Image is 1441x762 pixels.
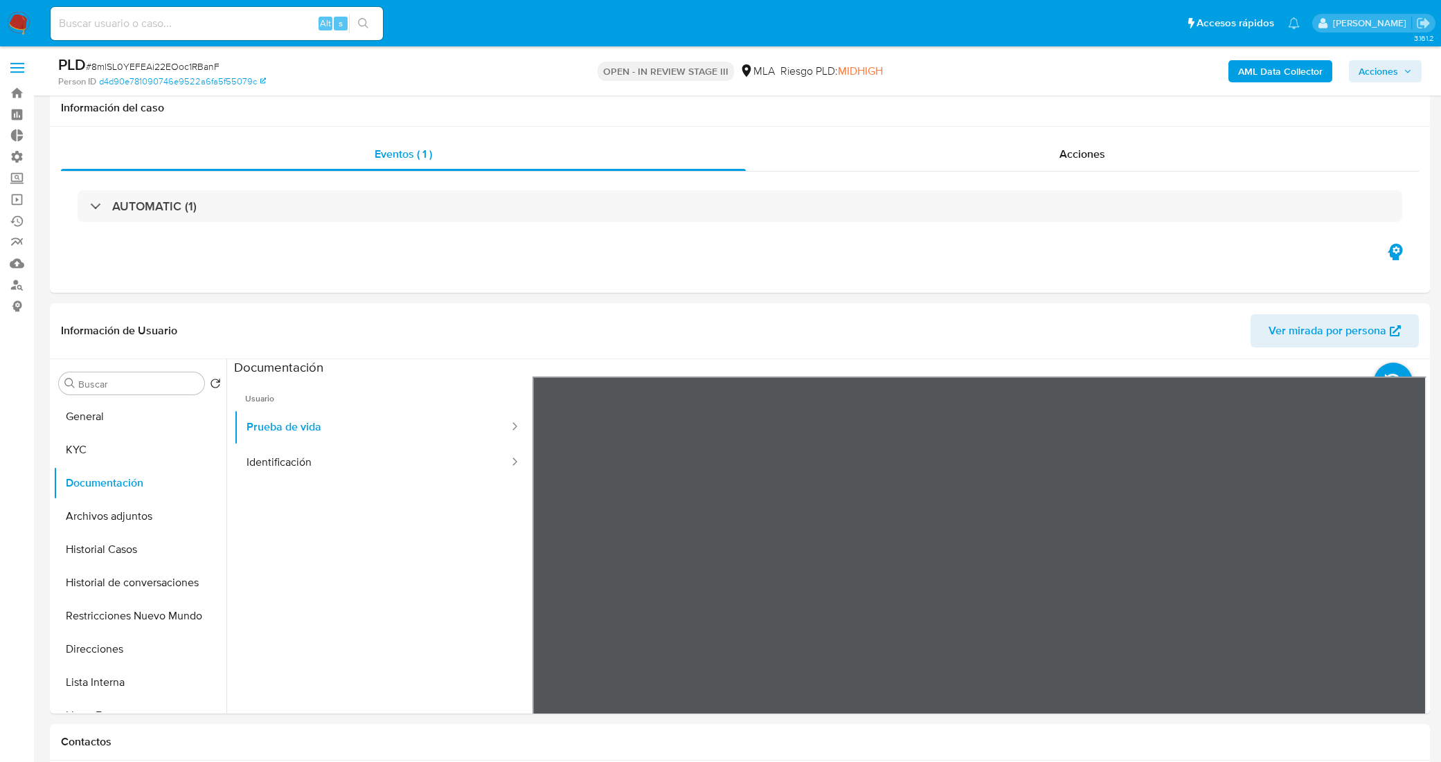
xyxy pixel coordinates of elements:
[99,75,266,88] a: d4d90e781090746e9522a6fa5f55079c
[53,599,226,633] button: Restricciones Nuevo Mundo
[838,63,883,79] span: MIDHIGH
[1333,17,1411,30] p: leandro.caroprese@mercadolibre.com
[53,433,226,466] button: KYC
[61,735,1419,749] h1: Contactos
[58,75,96,88] b: Person ID
[53,466,226,500] button: Documentación
[1416,16,1431,30] a: Salir
[780,64,883,79] span: Riesgo PLD:
[339,17,343,30] span: s
[1349,60,1422,82] button: Acciones
[61,101,1419,115] h1: Información del caso
[375,146,432,162] span: Eventos ( 1 )
[210,378,221,393] button: Volver al orden por defecto
[112,199,197,214] h3: AUTOMATIC (1)
[1197,16,1274,30] span: Accesos rápidos
[53,566,226,599] button: Historial de conversaciones
[1228,60,1332,82] button: AML Data Collector
[53,500,226,533] button: Archivos adjuntos
[53,633,226,666] button: Direcciones
[349,14,377,33] button: search-icon
[1269,314,1386,347] span: Ver mirada por persona
[53,666,226,699] button: Lista Interna
[1359,60,1398,82] span: Acciones
[58,53,86,75] b: PLD
[53,400,226,433] button: General
[320,17,331,30] span: Alt
[53,699,226,732] button: Listas Externas
[86,60,220,73] span: # 8mlSL0YEFEAi22EOoc1RBanF
[1059,146,1105,162] span: Acciones
[51,15,383,33] input: Buscar usuario o caso...
[78,378,199,390] input: Buscar
[1238,60,1323,82] b: AML Data Collector
[61,324,177,338] h1: Información de Usuario
[53,533,226,566] button: Historial Casos
[78,190,1402,222] div: AUTOMATIC (1)
[598,62,734,81] p: OPEN - IN REVIEW STAGE III
[1288,17,1300,29] a: Notificaciones
[64,378,75,389] button: Buscar
[1251,314,1419,347] button: Ver mirada por persona
[740,64,775,79] div: MLA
